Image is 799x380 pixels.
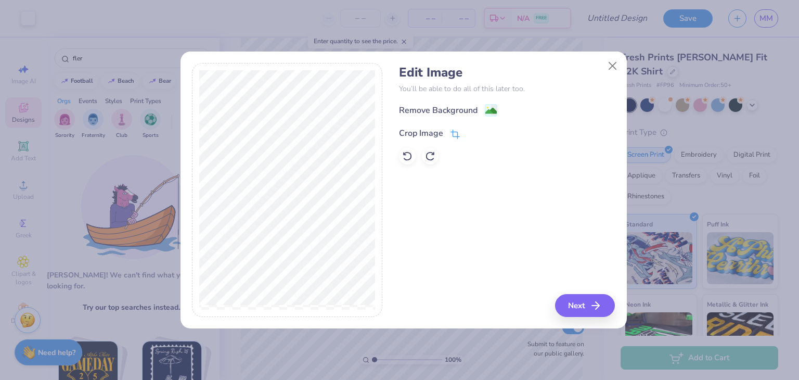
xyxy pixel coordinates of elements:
button: Next [555,294,615,317]
h4: Edit Image [399,65,615,80]
div: Crop Image [399,127,443,140]
p: You’ll be able to do all of this later too. [399,83,615,94]
div: Remove Background [399,104,478,117]
button: Close [602,56,622,75]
